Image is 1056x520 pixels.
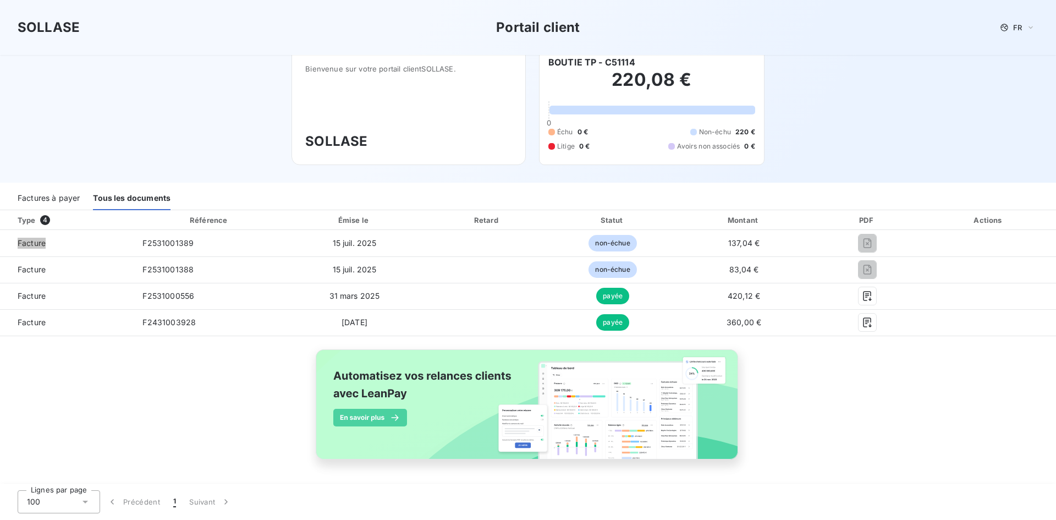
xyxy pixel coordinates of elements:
[183,490,238,513] button: Suivant
[100,490,167,513] button: Précédent
[342,318,367,327] span: [DATE]
[553,215,673,226] div: Statut
[93,187,170,210] div: Tous les documents
[548,56,635,69] h6: BOUTIE TP - C51114
[579,141,590,151] span: 0 €
[329,291,380,300] span: 31 mars 2025
[1013,23,1022,32] span: FR
[305,132,512,151] h3: SOLLASE
[729,265,759,274] span: 83,04 €
[699,127,731,137] span: Non-échu
[557,127,573,137] span: Échu
[142,238,194,248] span: F2531001389
[588,261,636,278] span: non-échue
[18,187,80,210] div: Factures à payer
[588,235,636,251] span: non-échue
[288,215,421,226] div: Émise le
[547,118,551,127] span: 0
[333,238,377,248] span: 15 juil. 2025
[142,265,194,274] span: F2531001388
[728,238,760,248] span: 137,04 €
[167,490,183,513] button: 1
[426,215,548,226] div: Retard
[596,314,629,331] span: payée
[9,317,125,328] span: Facture
[40,215,50,225] span: 4
[9,238,125,249] span: Facture
[727,318,761,327] span: 360,00 €
[9,264,125,275] span: Facture
[173,496,176,507] span: 1
[142,318,196,327] span: F2431003928
[924,215,1054,226] div: Actions
[27,496,40,507] span: 100
[496,18,580,37] h3: Portail client
[728,291,760,300] span: 420,12 €
[677,141,740,151] span: Avoirs non associés
[305,64,512,73] span: Bienvenue sur votre portail client SOLLASE .
[306,343,750,478] img: banner
[11,215,131,226] div: Type
[735,127,755,137] span: 220 €
[577,127,588,137] span: 0 €
[142,291,194,300] span: F2531000556
[548,69,755,102] h2: 220,08 €
[18,18,80,37] h3: SOLLASE
[333,265,377,274] span: 15 juil. 2025
[677,215,811,226] div: Montant
[190,216,227,225] div: Référence
[596,288,629,304] span: payée
[9,291,125,302] span: Facture
[557,141,575,151] span: Litige
[815,215,920,226] div: PDF
[744,141,755,151] span: 0 €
